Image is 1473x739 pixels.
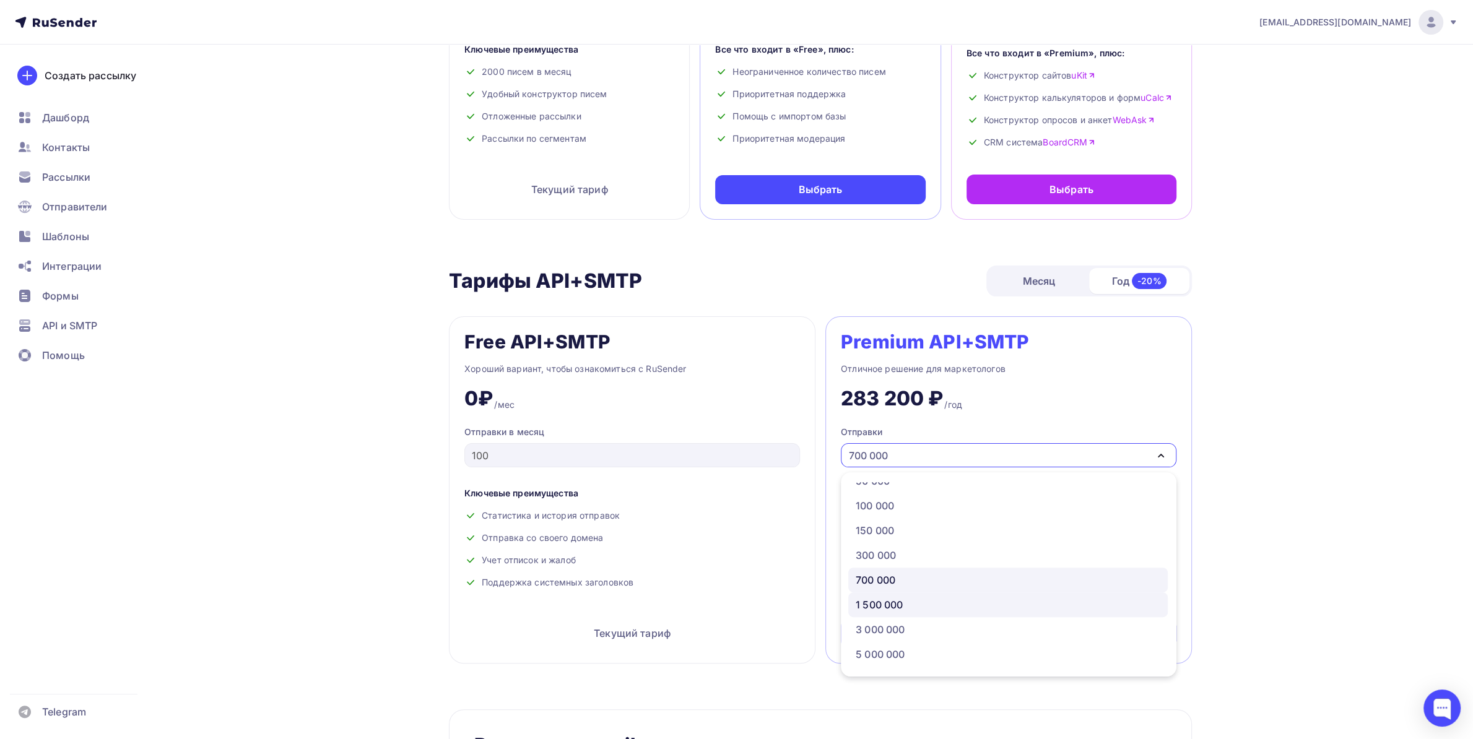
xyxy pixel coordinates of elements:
[841,361,1176,376] div: Отличное решение для маркетологов
[42,259,102,274] span: Интеграции
[464,43,674,56] div: Ключевые преимущества
[715,66,925,78] div: Неограниченное количество писем
[42,199,108,214] span: Отправители
[10,194,157,219] a: Отправители
[1259,16,1411,28] span: [EMAIL_ADDRESS][DOMAIN_NAME]
[967,47,1176,59] div: Все что входит в «Premium», плюс:
[944,399,962,411] div: /год
[464,361,800,376] div: Хороший вариант, чтобы ознакомиться с RuSender
[715,88,925,100] div: Приоритетная поддержка
[42,348,85,363] span: Помощь
[464,386,493,411] div: 0₽
[42,140,90,155] span: Контакты
[449,269,642,293] h2: Тарифы API+SMTP
[1049,182,1093,197] div: Выбрать
[10,283,157,308] a: Формы
[1112,114,1155,126] a: WebAsk
[10,135,157,160] a: Контакты
[464,554,800,566] div: Учет отписок и жалоб
[856,597,903,612] div: 1 500 000
[464,487,800,499] div: Ключевые преимущества
[984,136,1096,149] span: CRM система
[10,105,157,130] a: Дашборд
[42,170,90,184] span: Рассылки
[464,426,800,438] div: Отправки в месяц
[42,110,89,125] span: Дашборд
[1141,92,1172,104] a: uCalc
[464,332,610,352] div: Free API+SMTP
[984,92,1172,104] span: Конструктор калькуляторов и форм
[1043,136,1095,149] a: BoardCRM
[856,647,905,662] div: 5 000 000
[42,318,97,333] span: API и SMTP
[841,426,882,438] div: Отправки
[841,426,1176,467] button: Отправки 700 000
[464,66,674,78] div: 2000 писем в месяц
[856,548,896,563] div: 300 000
[715,132,925,145] div: Приоритетная модерация
[1259,10,1458,35] a: [EMAIL_ADDRESS][DOMAIN_NAME]
[849,448,888,463] div: 700 000
[42,229,89,244] span: Шаблоны
[464,509,800,522] div: Статистика и история отправок
[464,88,674,100] div: Удобный конструктор писем
[841,386,943,411] div: 283 200 ₽
[856,573,895,587] div: 700 000
[799,183,843,197] div: Выбрать
[856,498,894,513] div: 100 000
[10,224,157,249] a: Шаблоны
[42,288,79,303] span: Формы
[989,269,1089,293] div: Месяц
[42,704,86,719] span: Telegram
[10,165,157,189] a: Рассылки
[1132,273,1167,289] div: -20%
[984,114,1155,126] span: Конструктор опросов и анкет
[856,622,905,637] div: 3 000 000
[1071,69,1095,82] a: uKit
[464,532,800,544] div: Отправка со своего домена
[984,69,1095,82] span: Конструктор сайтов
[464,132,674,145] div: Рассылки по сегментам
[841,332,1029,352] div: Premium API+SMTP
[715,110,925,123] div: Помощь с импортом базы
[1089,268,1189,294] div: Год
[841,472,1176,676] ul: Отправки 700 000
[715,43,925,56] div: Все что входит в «Free», плюс:
[45,68,136,83] div: Создать рассылку
[464,175,674,204] div: Текущий тариф
[494,399,515,411] div: /мес
[464,576,800,589] div: Поддержка системных заголовков
[856,523,894,538] div: 150 000
[464,618,800,648] div: Текущий тариф
[464,110,674,123] div: Отложенные рассылки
